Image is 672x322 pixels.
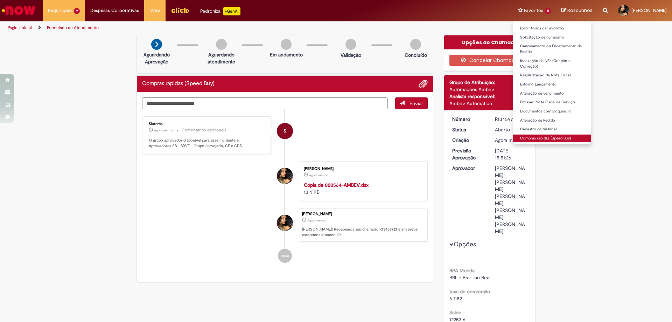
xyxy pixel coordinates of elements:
[495,137,525,143] time: 28/08/2025 17:51:26
[74,8,80,14] span: 9
[444,35,535,49] div: Opções do Chamado
[149,7,160,14] span: More
[449,295,462,302] span: 6.1182
[47,25,99,30] a: Formulário de Atendimento
[513,42,591,55] a: Cancelamento ou Encerramento de Pedido
[567,7,593,14] span: Rascunhos
[8,25,32,30] a: Página inicial
[513,21,591,144] ul: Favoritos
[513,71,591,79] a: Regularização de Nota Fiscal
[277,215,293,231] div: Julia Jeronymo Marques
[304,181,420,196] div: 13.4 KB
[270,51,303,58] p: Em andamento
[495,137,527,144] div: 28/08/2025 17:51:26
[142,109,428,270] ul: Histórico de tíquete
[449,288,490,295] b: taxa de conversão
[449,274,490,281] span: BRL - Brazilian Real
[513,81,591,88] a: Estorno Lançamento
[410,39,421,50] img: img-circle-grey.png
[405,52,427,59] p: Concluído
[447,137,490,144] dt: Criação
[419,79,428,88] button: Adicionar anexos
[171,5,190,15] img: click_logo_yellow_360x200.png
[151,39,162,50] img: arrow-next.png
[307,218,326,222] time: 28/08/2025 17:51:26
[513,57,591,70] a: Indexação de NFs (Criação e Correção)
[281,39,292,50] img: img-circle-grey.png
[283,123,286,139] span: S
[513,117,591,124] a: Alteração de Pedido
[447,116,490,123] dt: Número
[200,7,240,15] div: Padroniza
[495,137,525,143] span: Agora mesmo
[495,165,527,235] div: [PERSON_NAME], [PERSON_NAME], [PERSON_NAME], [PERSON_NAME], [PERSON_NAME]
[524,7,543,14] span: Favoritos
[495,116,527,123] div: R13459721
[545,8,551,14] span: 11
[447,147,490,161] dt: Previsão Aprovação
[513,25,591,32] a: Exibir todos os Favoritos
[449,267,475,274] b: RPA Moeda
[513,108,591,115] a: Documentos com Bloqueio R
[449,55,530,66] button: Cancelar Chamado
[495,126,527,133] div: Aberto
[304,182,369,188] a: Cópia de 000564-AMBEV.xlsx
[631,7,667,13] span: [PERSON_NAME]
[449,309,461,316] b: Saldo
[409,100,423,107] span: Enviar
[513,90,591,97] a: Alteração de vencimento
[309,173,328,177] span: Agora mesmo
[302,212,424,216] div: [PERSON_NAME]
[307,218,326,222] span: Agora mesmo
[513,34,591,41] a: Solicitação de numerário
[561,7,593,14] a: Rascunhos
[345,39,356,50] img: img-circle-grey.png
[449,100,530,107] div: Ambev Automation
[277,123,293,139] div: System
[449,79,530,86] div: Grupo de Atribuição:
[513,135,591,142] a: Compras rápidas (Speed Buy)
[447,165,490,172] dt: Aprovador
[90,7,139,14] span: Despesas Corporativas
[513,98,591,106] a: Emissão Nota Fiscal de Serviço
[149,122,265,126] div: Sistema
[142,97,388,109] textarea: Digite sua mensagem aqui...
[1,4,37,18] img: ServiceNow
[277,168,293,184] div: Julia Jeronymo Marques
[341,52,361,59] p: Validação
[5,21,443,34] ul: Trilhas de página
[449,93,530,100] div: Analista responsável:
[449,86,530,93] div: Automações Ambev
[302,227,424,238] p: [PERSON_NAME]! Recebemos seu chamado R13459721 e em breve estaremos atuando.
[304,167,420,171] div: [PERSON_NAME]
[154,128,173,132] span: Agora mesmo
[142,81,215,87] h2: Compras rápidas (Speed Buy) Histórico de tíquete
[216,39,227,50] img: img-circle-grey.png
[142,208,428,242] li: Julia Jeronymo Marques
[182,127,226,133] small: Comentários adicionais
[513,125,591,133] a: Cadastro de Material
[309,173,328,177] time: 28/08/2025 17:51:23
[223,7,240,15] p: +GenAi
[447,126,490,133] dt: Status
[204,51,238,65] p: Aguardando atendimento
[140,51,174,65] p: Aguardando Aprovação
[395,97,428,109] button: Enviar
[154,128,173,132] time: 28/08/2025 17:51:36
[48,7,72,14] span: Requisições
[495,147,527,161] div: [DATE] 15:51:26
[149,138,265,149] p: O grupo aprovador disponível para esse incidente é: Aprovadores SB - BRVE - Grupo cervejaria, CE ...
